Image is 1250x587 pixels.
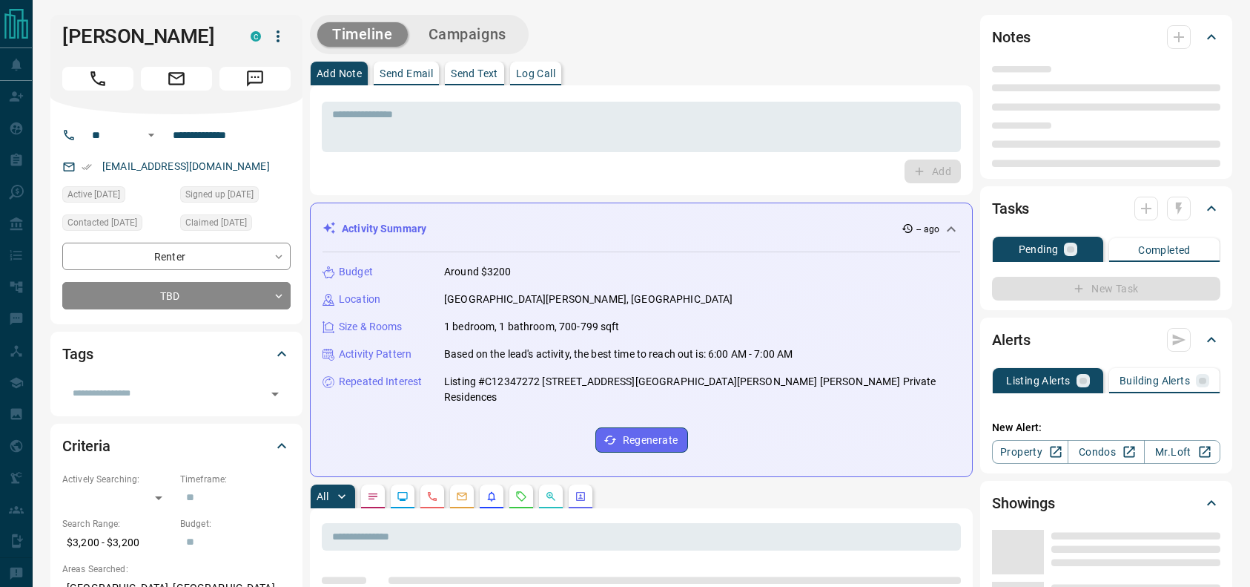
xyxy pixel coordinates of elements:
p: Completed [1138,245,1191,255]
p: Listing #C12347272 [STREET_ADDRESS][GEOGRAPHIC_DATA][PERSON_NAME] [PERSON_NAME] Private Residences [444,374,960,405]
svg: Opportunities [545,491,557,502]
p: $3,200 - $3,200 [62,531,173,555]
button: Open [142,126,160,144]
p: Add Note [317,68,362,79]
p: New Alert: [992,420,1220,436]
p: Send Email [380,68,433,79]
a: Mr.Loft [1144,440,1220,464]
button: Campaigns [414,22,521,47]
p: All [317,491,328,502]
span: Email [141,67,212,91]
p: Listing Alerts [1006,376,1071,386]
div: Renter [62,243,291,270]
h2: Showings [992,491,1055,515]
svg: Lead Browsing Activity [397,491,409,502]
h2: Tasks [992,197,1029,220]
svg: Agent Actions [575,491,586,502]
div: Activity Summary-- ago [323,215,960,243]
svg: Emails [456,491,468,502]
div: Notes [992,19,1220,55]
p: Send Text [451,68,498,79]
a: [EMAIL_ADDRESS][DOMAIN_NAME] [102,160,270,172]
p: Activity Summary [342,221,426,237]
h2: Alerts [992,328,1031,352]
div: Criteria [62,428,291,464]
p: Repeated Interest [339,374,422,390]
div: Sun Aug 17 2025 [180,214,291,235]
p: Activity Pattern [339,347,411,362]
span: Call [62,67,133,91]
p: Building Alerts [1120,376,1190,386]
a: Property [992,440,1068,464]
p: Location [339,292,380,307]
svg: Requests [515,491,527,502]
p: Budget: [180,517,291,531]
p: Actively Searching: [62,473,173,486]
span: Claimed [DATE] [185,215,247,230]
p: Search Range: [62,517,173,531]
span: Message [219,67,291,91]
div: Alerts [992,322,1220,358]
span: Active [DATE] [67,187,120,202]
p: [GEOGRAPHIC_DATA][PERSON_NAME], [GEOGRAPHIC_DATA] [444,292,733,307]
p: Timeframe: [180,473,291,486]
p: Budget [339,264,373,280]
p: Size & Rooms [339,319,403,335]
div: TBD [62,282,291,309]
svg: Notes [367,491,379,502]
span: Contacted [DATE] [67,215,137,230]
div: Sun Aug 17 2025 [62,186,173,207]
div: condos.ca [251,31,261,42]
div: Sun Aug 17 2025 [62,214,173,235]
svg: Email Verified [82,162,92,172]
svg: Calls [426,491,438,502]
button: Regenerate [595,427,688,453]
p: -- ago [916,223,939,236]
p: 1 bedroom, 1 bathroom, 700-799 sqft [444,319,620,335]
div: Tasks [992,191,1220,226]
h2: Criteria [62,434,110,458]
span: Signed up [DATE] [185,187,254,202]
p: Around $3200 [444,264,512,280]
svg: Listing Alerts [486,491,497,502]
h2: Tags [62,342,93,366]
div: Showings [992,485,1220,521]
h2: Notes [992,25,1031,49]
div: Sun Aug 17 2025 [180,186,291,207]
button: Open [265,384,285,404]
p: Log Call [516,68,555,79]
p: Pending [1019,244,1059,255]
h1: [PERSON_NAME] [62,24,228,48]
button: Timeline [317,22,408,47]
div: Tags [62,336,291,372]
p: Based on the lead's activity, the best time to reach out is: 6:00 AM - 7:00 AM [444,347,793,362]
p: Areas Searched: [62,563,291,576]
a: Condos [1068,440,1144,464]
